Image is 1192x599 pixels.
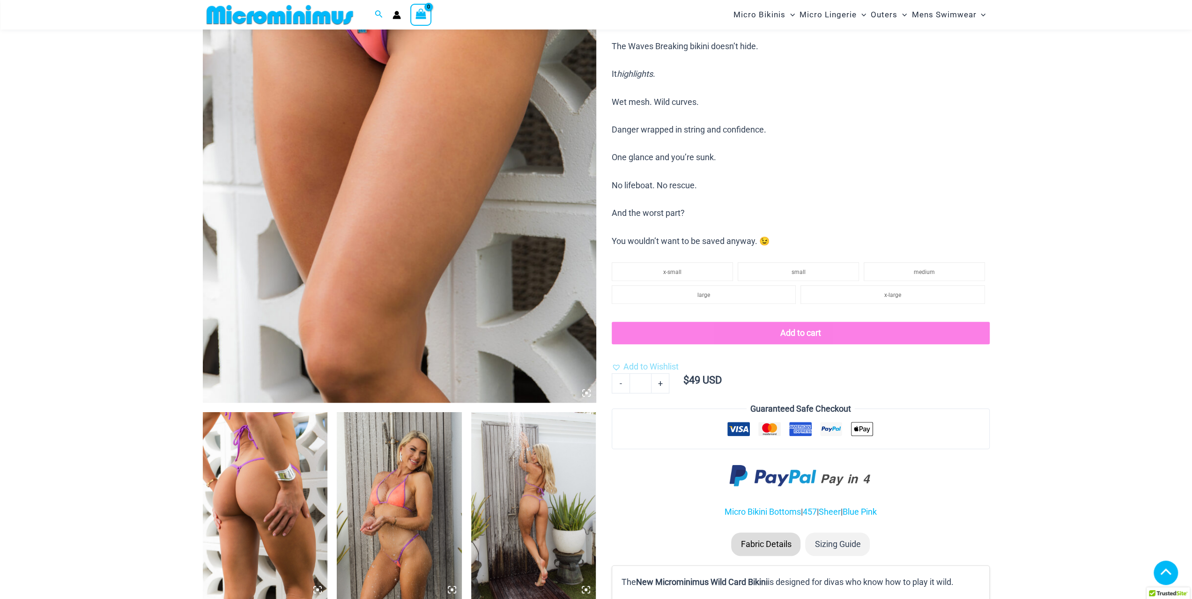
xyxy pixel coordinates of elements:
[861,507,877,517] a: Pink
[612,360,679,374] a: Add to Wishlist
[617,69,653,79] i: highlights
[612,262,733,281] li: x-small
[805,532,870,556] li: Sizing Guide
[864,262,985,281] li: medium
[785,3,795,27] span: Menu Toggle
[652,373,669,393] a: +
[800,285,985,304] li: x-large
[868,3,909,27] a: OutersMenu ToggleMenu Toggle
[911,3,976,27] span: Mens Swimwear
[803,507,817,517] a: 457
[612,373,629,393] a: -
[738,262,859,281] li: small
[909,3,988,27] a: Mens SwimwearMenu ToggleMenu Toggle
[731,532,800,556] li: Fabric Details
[629,373,652,393] input: Product quantity
[683,374,689,386] span: $
[797,3,868,27] a: Micro LingerieMenu ToggleMenu Toggle
[843,507,859,517] a: Blue
[663,269,681,275] span: x-small
[800,3,857,27] span: Micro Lingerie
[203,4,357,25] img: MM SHOP LOGO FLAT
[897,3,907,27] span: Menu Toggle
[747,402,855,416] legend: Guaranteed Safe Checkout
[731,3,797,27] a: Micro BikinisMenu ToggleMenu Toggle
[871,3,897,27] span: Outers
[914,269,935,275] span: medium
[884,292,901,298] span: x-large
[791,269,805,275] span: small
[392,11,401,19] a: Account icon link
[612,505,989,519] p: | | |
[375,9,383,21] a: Search icon link
[697,292,710,298] span: large
[612,322,989,344] button: Add to cart
[636,577,768,587] b: New Microminimus Wild Card Bikini
[857,3,866,27] span: Menu Toggle
[819,507,841,517] a: Sheer
[410,4,432,25] a: View Shopping Cart, empty
[725,507,801,517] a: Micro Bikini Bottoms
[733,3,785,27] span: Micro Bikinis
[683,374,721,386] bdi: 49 USD
[730,1,990,28] nav: Site Navigation
[976,3,985,27] span: Menu Toggle
[623,362,679,371] span: Add to Wishlist
[612,285,796,304] li: large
